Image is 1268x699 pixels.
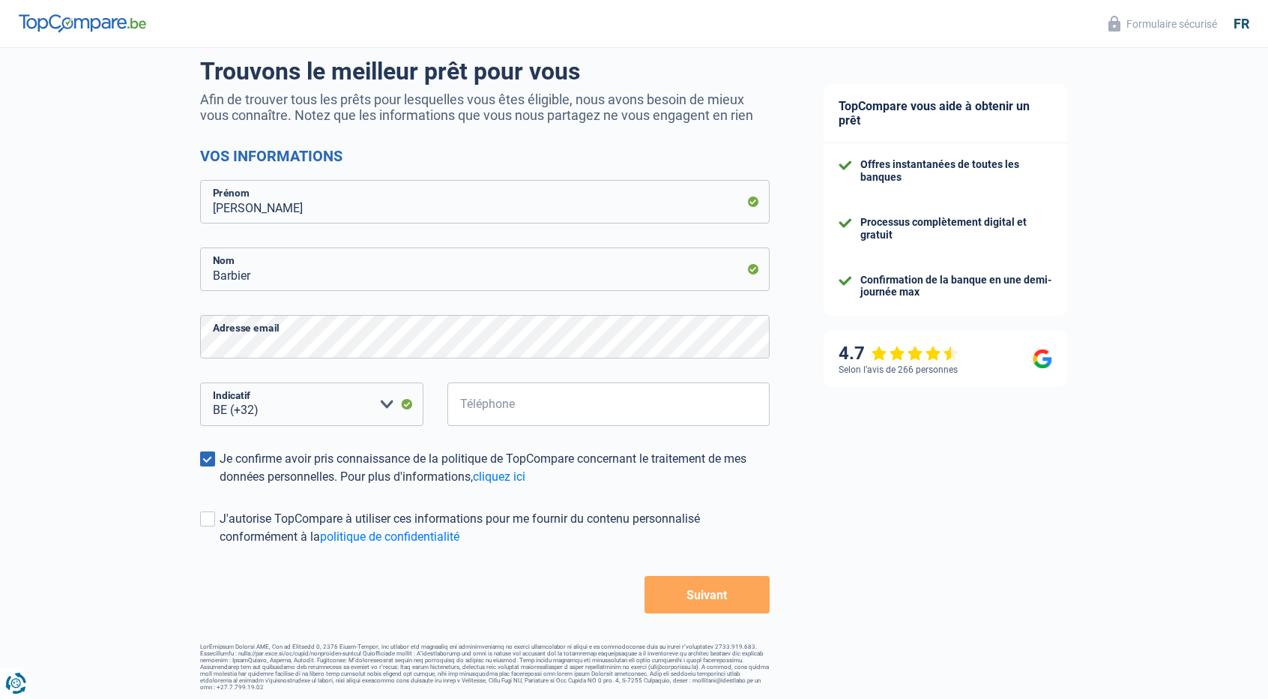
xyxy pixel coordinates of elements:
[1234,16,1249,32] div: fr
[860,158,1052,184] div: Offres instantanées de toutes les banques
[473,469,525,484] a: cliquez ici
[220,510,770,546] div: J'autorise TopCompare à utiliser ces informations pour me fournir du contenu personnalisé conform...
[860,274,1052,299] div: Confirmation de la banque en une demi-journée max
[644,576,770,613] button: Suivant
[200,147,770,165] h2: Vos informations
[860,216,1052,241] div: Processus complètement digital et gratuit
[200,643,770,691] footer: LorEmipsum Dolorsi AME, Con ad Elitsedd 0, 2376 Eiusm-Tempor, inc utlabor etd magnaaliq eni admin...
[320,529,459,544] a: politique de confidentialité
[220,450,770,486] div: Je confirme avoir pris connaissance de la politique de TopCompare concernant le traitement de mes...
[19,14,146,32] img: TopCompare Logo
[824,84,1067,143] div: TopCompare vous aide à obtenir un prêt
[200,57,770,85] h1: Trouvons le meilleur prêt pour vous
[839,364,958,375] div: Selon l’avis de 266 personnes
[1099,11,1226,36] button: Formulaire sécurisé
[839,343,959,364] div: 4.7
[200,91,770,123] p: Afin de trouver tous les prêts pour lesquelles vous êtes éligible, nous avons besoin de mieux vou...
[447,382,770,426] input: 401020304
